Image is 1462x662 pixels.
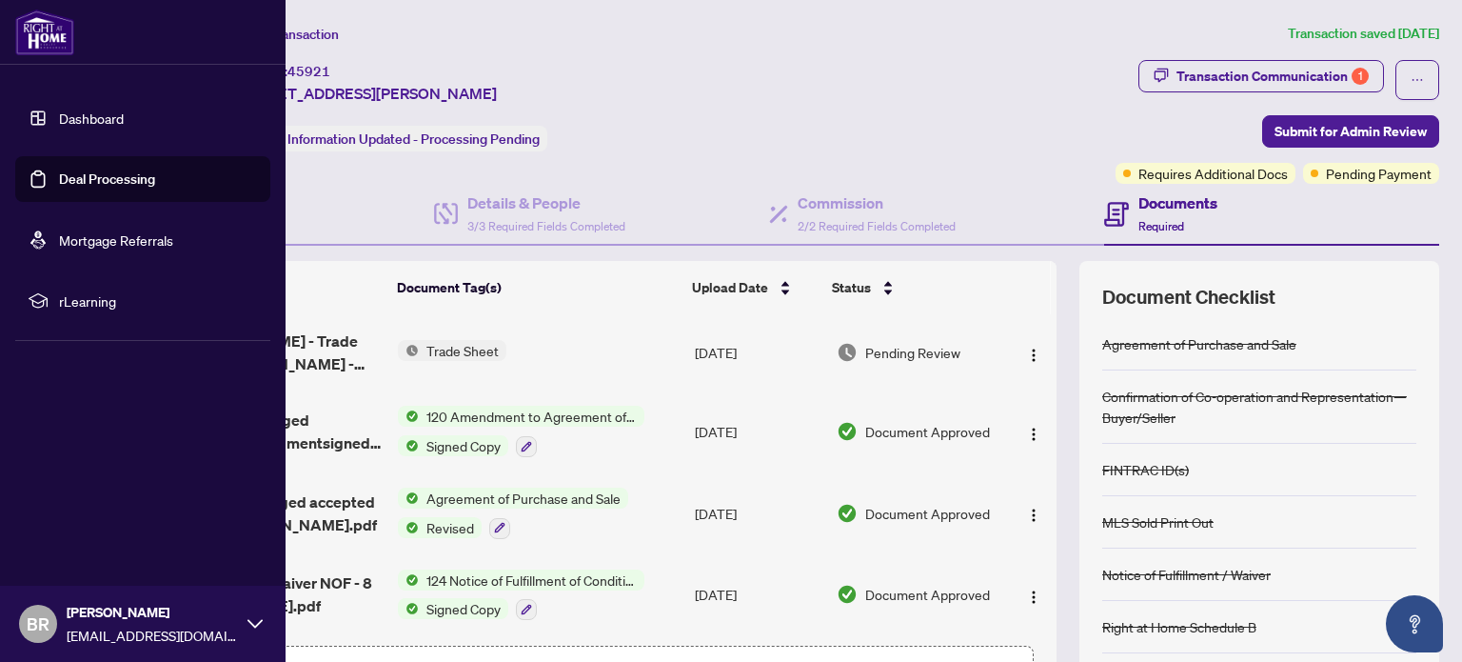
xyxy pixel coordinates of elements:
[398,406,644,457] button: Status Icon120 Amendment to Agreement of Purchase and SaleStatus IconSigned Copy
[467,219,625,233] span: 3/3 Required Fields Completed
[1026,508,1041,523] img: Logo
[419,570,644,591] span: 124 Notice of Fulfillment of Condition(s) - Agreement of Purchase and Sale
[1138,219,1184,233] span: Required
[398,488,628,539] button: Status IconAgreement of Purchase and SaleStatus IconRevised
[1102,616,1256,637] div: Right at Home Schedule B
[27,611,49,637] span: BR
[398,517,419,538] img: Status Icon
[419,488,628,509] span: Agreement of Purchase and Sale
[419,517,482,538] span: Revised
[287,63,330,80] span: 45921
[67,602,238,623] span: [PERSON_NAME]
[1411,73,1424,87] span: ellipsis
[1138,191,1217,214] h4: Documents
[237,26,339,43] span: View Transaction
[865,584,990,605] span: Document Approved
[1138,60,1384,92] button: Transaction Communication1
[1262,115,1439,148] button: Submit for Admin Review
[687,554,829,636] td: [DATE]
[798,219,956,233] span: 2/2 Required Fields Completed
[419,340,506,361] span: Trade Sheet
[837,342,858,363] img: Document Status
[59,291,257,311] span: rLearning
[236,126,547,151] div: Status:
[687,391,829,472] td: [DATE]
[865,342,960,363] span: Pending Review
[1352,68,1369,85] div: 1
[1018,416,1049,447] button: Logo
[398,598,419,619] img: Status Icon
[1102,564,1271,585] div: Notice of Fulfillment / Waiver
[798,191,956,214] h4: Commission
[1026,427,1041,442] img: Logo
[59,171,155,188] a: Deal Processing
[832,277,871,298] span: Status
[419,435,508,456] span: Signed Copy
[687,472,829,554] td: [DATE]
[67,625,238,646] span: [EMAIL_ADDRESS][DOMAIN_NAME]
[398,340,419,361] img: Status Icon
[837,421,858,442] img: Document Status
[837,503,858,524] img: Document Status
[865,503,990,524] span: Document Approved
[59,231,173,249] a: Mortgage Referrals
[865,421,990,442] span: Document Approved
[1102,333,1296,354] div: Agreement of Purchase and Sale
[1026,348,1041,363] img: Logo
[1288,23,1439,45] article: Transaction saved [DATE]
[467,191,625,214] h4: Details & People
[1102,459,1189,480] div: FINTRAC ID(s)
[1102,512,1214,532] div: MLS Sold Print Out
[398,570,644,621] button: Status Icon124 Notice of Fulfillment of Condition(s) - Agreement of Purchase and SaleStatus IconS...
[1018,498,1049,529] button: Logo
[398,406,419,427] img: Status Icon
[1102,386,1416,428] div: Confirmation of Co-operation and Representation—Buyer/Seller
[398,570,419,591] img: Status Icon
[15,10,74,55] img: logo
[419,598,508,619] span: Signed Copy
[684,261,825,314] th: Upload Date
[59,110,124,127] a: Dashboard
[1102,284,1275,311] span: Document Checklist
[287,130,540,148] span: Information Updated - Processing Pending
[687,314,829,391] td: [DATE]
[1176,61,1369,91] div: Transaction Communication
[1326,163,1432,184] span: Pending Payment
[236,82,497,105] span: [STREET_ADDRESS][PERSON_NAME]
[837,584,858,605] img: Document Status
[1138,163,1288,184] span: Requires Additional Docs
[1018,579,1049,610] button: Logo
[398,340,506,361] button: Status IconTrade Sheet
[1026,590,1041,605] img: Logo
[824,261,1000,314] th: Status
[692,277,768,298] span: Upload Date
[1274,116,1427,147] span: Submit for Admin Review
[398,435,419,456] img: Status Icon
[389,261,684,314] th: Document Tag(s)
[1386,595,1443,652] button: Open asap
[398,488,419,509] img: Status Icon
[419,406,644,427] span: 120 Amendment to Agreement of Purchase and Sale
[1018,337,1049,368] button: Logo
